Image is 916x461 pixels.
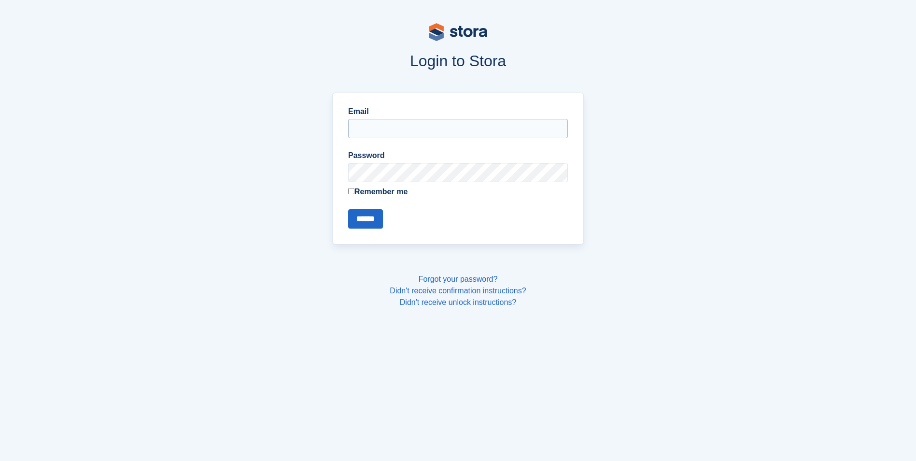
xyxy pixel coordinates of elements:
[390,287,526,295] a: Didn't receive confirmation instructions?
[429,23,487,41] img: stora-logo-53a41332b3708ae10de48c4981b4e9114cc0af31d8433b30ea865607fb682f29.svg
[348,150,568,161] label: Password
[348,186,568,198] label: Remember me
[348,188,354,194] input: Remember me
[148,52,768,70] h1: Login to Stora
[419,275,498,283] a: Forgot your password?
[348,106,568,117] label: Email
[400,298,516,306] a: Didn't receive unlock instructions?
